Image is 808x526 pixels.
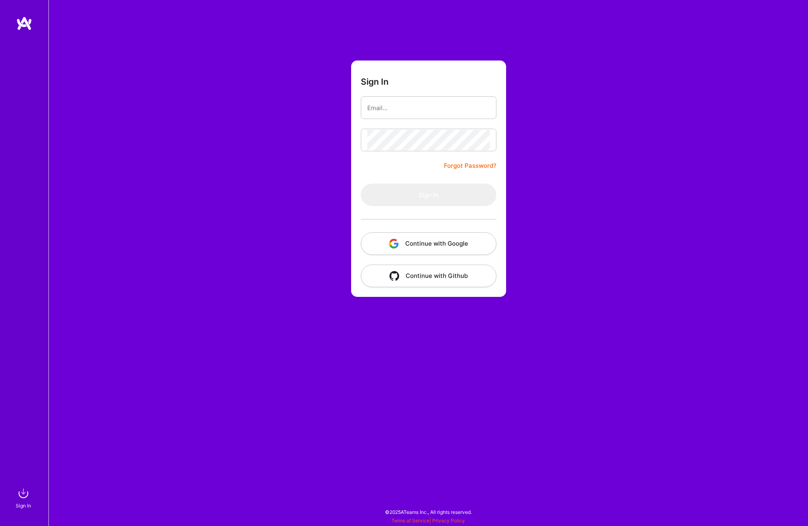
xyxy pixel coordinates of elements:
[444,161,496,171] a: Forgot Password?
[432,518,465,524] a: Privacy Policy
[391,518,465,524] span: |
[361,184,496,206] button: Sign In
[361,232,496,255] button: Continue with Google
[48,502,808,522] div: © 2025 ATeams Inc., All rights reserved.
[391,518,429,524] a: Terms of Service
[361,77,389,87] h3: Sign In
[15,485,31,501] img: sign in
[389,271,399,281] img: icon
[389,239,399,248] img: icon
[17,485,31,510] a: sign inSign In
[367,98,490,118] input: Email...
[361,265,496,287] button: Continue with Github
[16,501,31,510] div: Sign In
[16,16,32,31] img: logo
